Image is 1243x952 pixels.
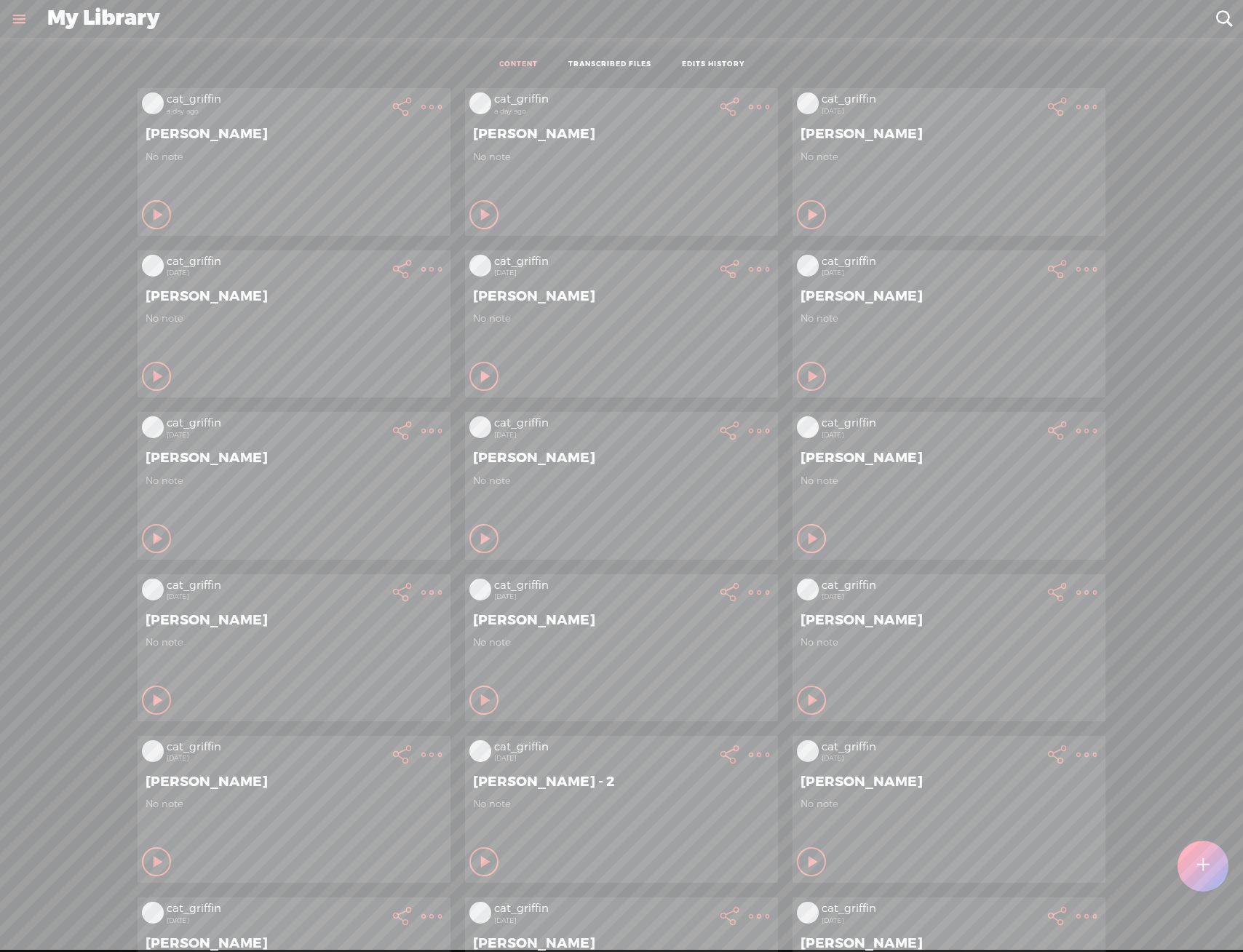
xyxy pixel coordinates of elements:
div: [DATE] [494,592,712,601]
span: [PERSON_NAME] [146,287,442,305]
div: [DATE] [494,431,712,440]
span: No note [473,475,770,487]
img: videoLoading.png [142,92,164,114]
span: [PERSON_NAME] [146,935,442,952]
a: TRANSCRIBED FILES [568,60,651,70]
span: [PERSON_NAME] [473,449,770,467]
img: videoLoading.png [142,740,164,762]
span: No note [801,636,1097,648]
div: cat_griffin [167,579,385,593]
div: [DATE] [822,107,1040,116]
div: [DATE] [822,431,1040,440]
span: [PERSON_NAME] [801,287,1097,305]
div: cat_griffin [822,902,1040,916]
div: cat_griffin [822,92,1040,107]
div: [DATE] [822,916,1040,925]
div: a day ago [494,107,712,116]
img: videoLoading.png [469,255,491,277]
span: [PERSON_NAME] [473,125,770,143]
span: No note [801,475,1097,487]
span: No note [146,475,442,487]
div: cat_griffin [822,255,1040,269]
div: cat_griffin [494,416,712,431]
img: videoLoading.png [797,416,819,438]
img: videoLoading.png [797,902,819,924]
a: CONTENT [499,60,538,70]
div: cat_griffin [822,740,1040,755]
span: No note [146,151,442,163]
div: cat_griffin [167,902,385,916]
div: cat_griffin [167,92,385,107]
div: [DATE] [494,269,712,277]
div: a day ago [167,107,385,116]
span: [PERSON_NAME] [473,287,770,305]
span: [PERSON_NAME] [801,935,1097,952]
div: [DATE] [494,754,712,763]
span: No note [473,798,770,810]
span: [PERSON_NAME] [146,449,442,467]
img: videoLoading.png [142,416,164,438]
span: No note [146,312,442,325]
div: cat_griffin [494,579,712,593]
img: videoLoading.png [797,579,819,600]
div: [DATE] [167,269,385,277]
img: videoLoading.png [469,92,491,114]
span: No note [473,151,770,163]
img: videoLoading.png [469,740,491,762]
span: [PERSON_NAME] [146,125,442,143]
a: EDITS HISTORY [682,60,744,70]
span: No note [146,798,442,810]
span: No note [801,151,1097,163]
span: No note [473,636,770,648]
span: [PERSON_NAME] [801,773,1097,790]
span: [PERSON_NAME] [473,611,770,629]
img: videoLoading.png [469,579,491,600]
div: [DATE] [167,916,385,925]
img: videoLoading.png [797,255,819,277]
span: [PERSON_NAME] [473,935,770,952]
div: cat_griffin [494,740,712,755]
span: [PERSON_NAME] [801,125,1097,143]
div: [DATE] [494,916,712,925]
span: [PERSON_NAME] [146,773,442,790]
img: videoLoading.png [142,579,164,600]
div: [DATE] [822,269,1040,277]
div: [DATE] [167,431,385,440]
span: [PERSON_NAME] - 2 [473,773,770,790]
span: No note [801,312,1097,325]
div: cat_griffin [822,579,1040,593]
img: videoLoading.png [797,740,819,762]
div: cat_griffin [167,740,385,755]
div: cat_griffin [822,416,1040,431]
img: videoLoading.png [797,92,819,114]
span: [PERSON_NAME] [801,611,1097,629]
span: No note [801,798,1097,810]
div: cat_griffin [494,255,712,269]
span: No note [473,312,770,325]
img: videoLoading.png [142,902,164,924]
img: videoLoading.png [469,416,491,438]
img: videoLoading.png [469,902,491,924]
div: [DATE] [167,754,385,763]
div: [DATE] [167,592,385,601]
div: [DATE] [822,592,1040,601]
div: cat_griffin [494,92,712,107]
span: No note [146,636,442,648]
span: [PERSON_NAME] [801,449,1097,467]
div: cat_griffin [494,902,712,916]
div: [DATE] [822,754,1040,763]
div: cat_griffin [167,255,385,269]
img: videoLoading.png [142,255,164,277]
div: cat_griffin [167,416,385,431]
span: [PERSON_NAME] [146,611,442,629]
